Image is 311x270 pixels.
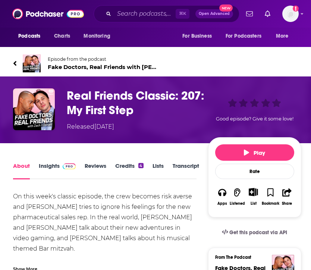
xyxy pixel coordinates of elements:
[262,201,279,206] div: Bookmark
[49,29,75,43] a: Charts
[221,29,272,43] button: open menu
[195,9,233,18] button: Open AdvancedNew
[243,7,256,20] a: Show notifications dropdown
[251,201,257,206] div: List
[215,255,288,260] h3: From The Podcast
[229,183,245,210] button: Listened
[173,162,199,179] a: Transcript
[12,7,84,21] img: Podchaser - Follow, Share and Rate Podcasts
[216,223,293,242] a: Get this podcast via API
[13,162,30,179] a: About
[48,63,157,70] span: Fake Doctors, Real Friends with [PERSON_NAME] and [PERSON_NAME]
[282,201,292,206] div: Share
[138,163,143,168] div: 4
[54,31,70,41] span: Charts
[85,162,106,179] a: Reviews
[276,31,289,41] span: More
[18,31,40,41] span: Podcasts
[215,183,229,210] button: Apps
[215,144,294,161] button: Play
[261,183,280,210] button: Bookmark
[84,31,110,41] span: Monitoring
[217,201,227,206] div: Apps
[78,29,120,43] button: open menu
[13,54,157,72] a: Fake Doctors, Real Friends with Zach and DonaldEpisode from the podcastFake Doctors, Real Friends...
[63,163,76,169] img: Podchaser Pro
[182,31,212,41] span: For Business
[282,6,299,22] img: User Profile
[230,201,245,206] div: Listened
[39,162,76,179] a: InsightsPodchaser Pro
[282,6,299,22] span: Logged in as sashagoldin
[114,8,176,20] input: Search podcasts, credits, & more...
[23,54,41,72] img: Fake Doctors, Real Friends with Zach and Donald
[219,4,233,12] span: New
[271,29,298,43] button: open menu
[48,56,157,62] span: Episode from the podcast
[199,12,230,16] span: Open Advanced
[282,6,299,22] button: Show profile menu
[244,149,265,156] span: Play
[226,31,261,41] span: For Podcasters
[280,183,294,210] button: Share
[229,229,287,236] span: Get this podcast via API
[13,88,55,130] img: Real Friends Classic: 207: My First Step
[216,116,293,122] span: Good episode? Give it some love!
[153,162,164,179] a: Lists
[67,122,114,131] div: Released [DATE]
[13,29,50,43] button: open menu
[246,188,261,196] button: Show More Button
[176,9,189,19] span: ⌘ K
[293,6,299,12] svg: Add a profile image
[94,5,239,22] div: Search podcasts, credits, & more...
[115,162,143,179] a: Credits4
[67,88,205,117] h1: Real Friends Classic: 207: My First Step
[262,7,273,20] a: Show notifications dropdown
[215,164,294,179] div: Rate
[177,29,221,43] button: open menu
[245,183,261,210] div: Show More ButtonList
